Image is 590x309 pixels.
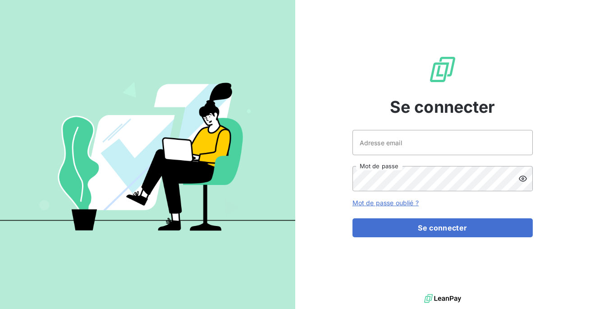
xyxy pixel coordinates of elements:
[424,292,461,305] img: logo
[352,130,533,155] input: placeholder
[428,55,457,84] img: Logo LeanPay
[390,95,495,119] span: Se connecter
[352,218,533,237] button: Se connecter
[352,199,419,207] a: Mot de passe oublié ?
